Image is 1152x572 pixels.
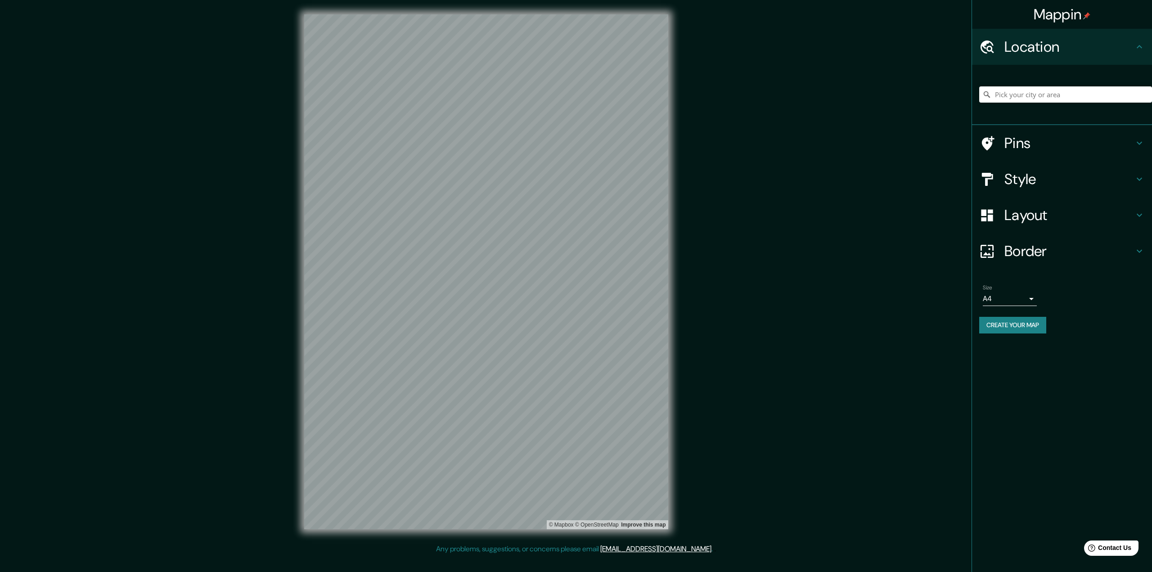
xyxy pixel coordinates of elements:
[1034,5,1091,23] h4: Mappin
[979,317,1046,333] button: Create your map
[1004,206,1134,224] h4: Layout
[972,233,1152,269] div: Border
[1004,134,1134,152] h4: Pins
[549,522,574,528] a: Mapbox
[1004,38,1134,56] h4: Location
[972,161,1152,197] div: Style
[979,86,1152,103] input: Pick your city or area
[575,522,619,528] a: OpenStreetMap
[1072,537,1142,562] iframe: Help widget launcher
[304,14,668,529] canvas: Map
[983,292,1037,306] div: A4
[713,544,714,554] div: .
[983,284,992,292] label: Size
[1004,242,1134,260] h4: Border
[600,544,711,554] a: [EMAIL_ADDRESS][DOMAIN_NAME]
[1004,170,1134,188] h4: Style
[972,197,1152,233] div: Layout
[714,544,716,554] div: .
[972,125,1152,161] div: Pins
[1083,12,1090,19] img: pin-icon.png
[436,544,713,554] p: Any problems, suggestions, or concerns please email .
[972,29,1152,65] div: Location
[621,522,666,528] a: Map feedback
